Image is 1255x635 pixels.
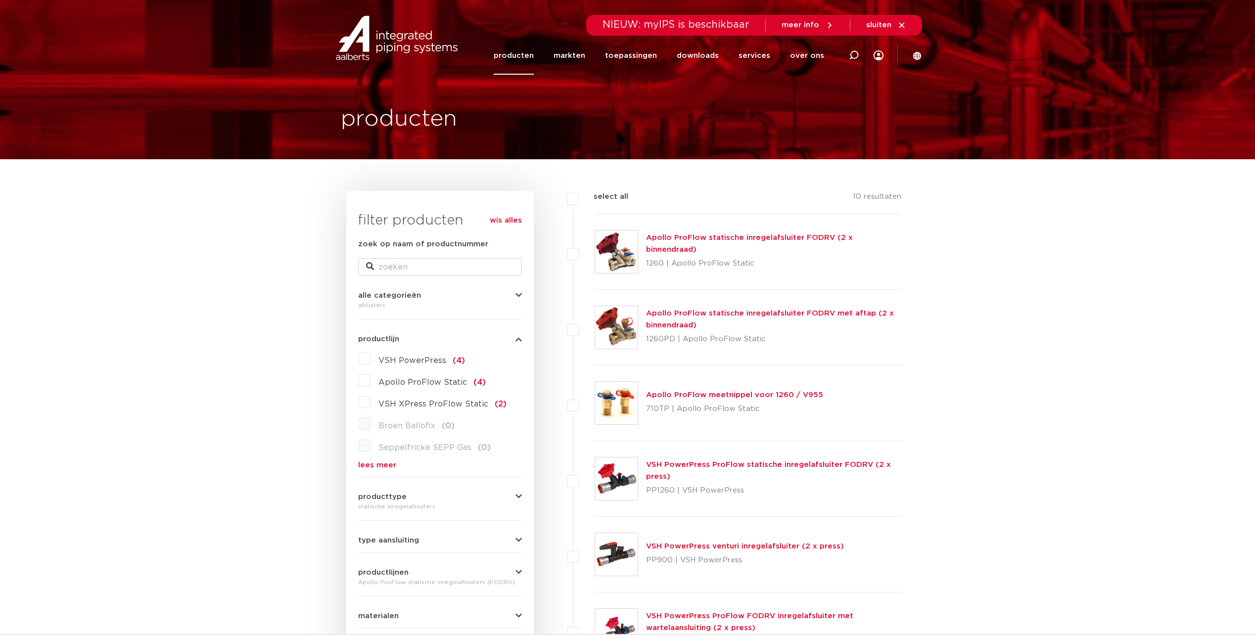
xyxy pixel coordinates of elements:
[595,457,638,500] img: Thumbnail for VSH PowerPress ProFlow statische inregelafsluiter FODRV (2 x press)
[646,401,823,417] p: 710TP | Apollo ProFlow Static
[494,37,824,75] nav: Menu
[866,21,891,29] span: sluiten
[646,391,823,399] a: Apollo ProFlow meetnippel voor 1260 / V955
[595,306,638,349] img: Thumbnail for Apollo ProFlow statische inregelafsluiter FODRV met aftap (2 x binnendraad)
[378,444,471,452] span: Seppelfricke SEPP Gas
[358,569,409,576] span: productlijnen
[358,569,522,576] button: productlijnen
[358,258,522,276] input: zoeken
[341,103,457,135] h1: producten
[358,537,419,544] span: type aansluiting
[646,612,853,632] a: VSH PowerPress ProFlow FODRV inregelafsluiter met wartelaansluiting (2 x press)
[442,422,455,430] span: (0)
[782,21,819,29] span: meer info
[358,576,522,588] div: Apollo ProFlow statische inregelafsluiters (FODRV)
[853,191,901,206] p: 10 resultaten
[378,378,467,386] span: Apollo ProFlow Static
[358,537,522,544] button: type aansluiting
[358,612,399,620] span: materialen
[378,422,435,430] span: Broen Ballofix
[453,357,465,364] span: (4)
[358,493,522,500] button: producttype
[603,20,749,30] span: NIEUW: myIPS is beschikbaar
[358,500,522,512] div: statische inregelafsluiters
[358,211,522,230] h3: filter producten
[646,331,902,347] p: 1260PD | Apollo ProFlow Static
[866,21,906,30] a: sluiten
[874,45,883,66] div: my IPS
[646,483,902,499] p: PP1260 | VSH PowerPress
[595,230,638,273] img: Thumbnail for Apollo ProFlow statische inregelafsluiter FODRV (2 x binnendraad)
[646,256,902,272] p: 1260 | Apollo ProFlow Static
[358,493,407,500] span: producttype
[478,444,491,452] span: (0)
[646,461,891,480] a: VSH PowerPress ProFlow statische inregelafsluiter FODRV (2 x press)
[579,191,628,203] label: select all
[495,400,507,408] span: (2)
[358,335,399,343] span: productlijn
[646,543,844,550] a: VSH PowerPress venturi inregelafsluiter (2 x press)
[378,357,446,364] span: VSH PowerPress
[554,37,585,75] a: markten
[490,215,522,227] a: wis alles
[473,378,486,386] span: (4)
[739,37,770,75] a: services
[646,234,853,253] a: Apollo ProFlow statische inregelafsluiter FODRV (2 x binnendraad)
[595,533,638,576] img: Thumbnail for VSH PowerPress venturi inregelafsluiter (2 x press)
[358,238,488,250] label: zoek op naam of productnummer
[790,37,824,75] a: over ons
[378,400,488,408] span: VSH XPress ProFlow Static
[358,292,421,299] span: alle categorieën
[646,552,844,568] p: PP900 | VSH PowerPress
[605,37,657,75] a: toepassingen
[358,335,522,343] button: productlijn
[358,612,522,620] button: materialen
[358,292,522,299] button: alle categorieën
[782,21,834,30] a: meer info
[595,382,638,424] img: Thumbnail for Apollo ProFlow meetnippel voor 1260 / V955
[646,310,894,329] a: Apollo ProFlow statische inregelafsluiter FODRV met aftap (2 x binnendraad)
[494,37,534,75] a: producten
[677,37,719,75] a: downloads
[358,299,522,311] div: afsluiters
[358,461,522,469] a: lees meer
